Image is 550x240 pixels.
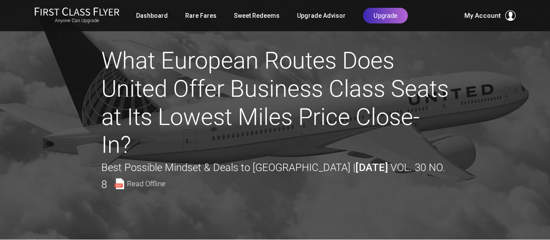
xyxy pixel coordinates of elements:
[464,10,501,21] span: My Account
[34,18,120,24] small: Anyone Can Upgrade
[34,7,120,24] a: First Class FlyerAnyone Can Upgrade
[101,161,445,190] span: Vol. 30 No. 8
[185,8,217,23] a: Rare Fares
[114,178,125,189] img: pdf-file.svg
[363,8,408,23] a: Upgrade
[101,159,449,193] div: Best Possible Mindset & Deals to [GEOGRAPHIC_DATA] |
[355,161,388,174] strong: [DATE]
[136,8,168,23] a: Dashboard
[114,178,166,189] a: Read Offline
[34,7,120,16] img: First Class Flyer
[127,180,166,187] span: Read Offline
[234,8,280,23] a: Sweet Redeems
[101,47,449,159] h1: What European Routes Does United Offer Business Class Seats at Its Lowest Miles Price Close-In?
[464,10,516,21] button: My Account
[297,8,346,23] a: Upgrade Advisor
